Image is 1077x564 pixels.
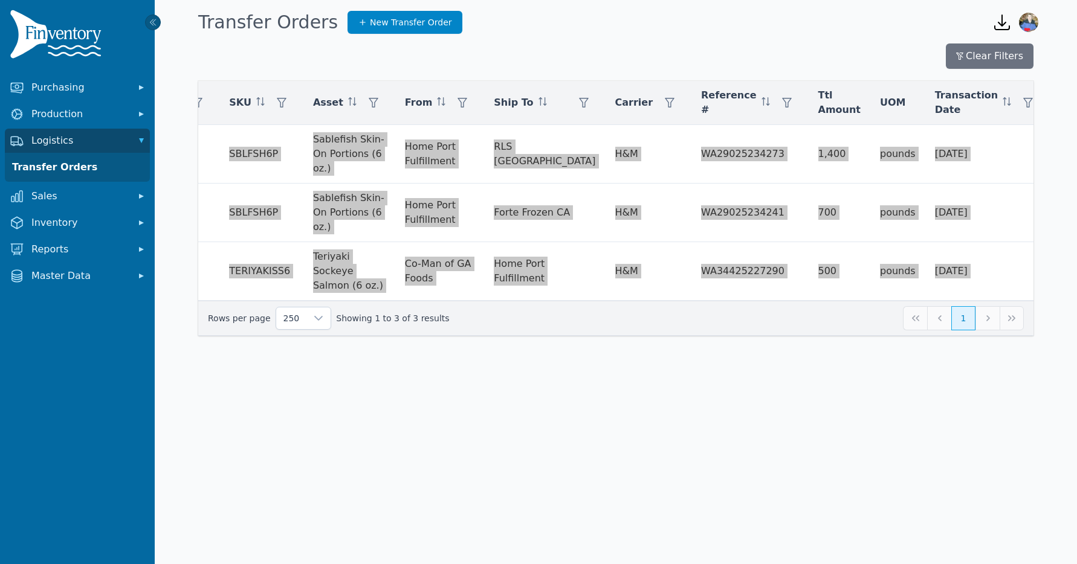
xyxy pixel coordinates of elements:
button: Purchasing [5,75,150,100]
span: Asset [313,95,343,110]
button: Master Data [5,264,150,288]
td: 700 [809,184,870,242]
td: 500 [809,242,870,301]
td: Sablefish Skin-On Portions (6 oz.) [303,184,395,242]
td: Forte Frozen CA [484,184,605,242]
button: Clear Filters [946,43,1033,69]
span: Master Data [31,269,128,283]
span: Showing 1 to 3 of 3 results [336,312,449,324]
td: pounds [870,184,925,242]
span: Production [31,107,128,121]
td: WA34425227290 [691,242,808,301]
td: Sablefish Skin-On Portions (6 oz.) [303,125,395,184]
span: Logistics [31,133,128,148]
span: SKU [229,95,251,110]
span: Carrier [615,95,653,110]
a: Transfer Orders [7,155,147,179]
td: SBLFSH6P [219,125,303,184]
a: New Transfer Order [348,11,462,34]
span: Reports [31,242,128,257]
td: TERIYAKISS6 [219,242,303,301]
span: Inventory [31,216,128,230]
span: Purchasing [31,80,128,95]
td: Home Port Fulfillment [395,125,484,184]
span: From [405,95,432,110]
td: Teriyaki Sockeye Salmon (6 oz.) [303,242,395,301]
td: Co-Man of GA Foods [395,242,484,301]
button: Inventory [5,211,150,235]
td: H&M [606,242,692,301]
td: pounds [870,242,925,301]
span: New Transfer Order [370,16,452,28]
td: pounds [870,125,925,184]
button: Page 1 [951,306,975,330]
td: H&M [606,184,692,242]
td: H&M [606,125,692,184]
td: Home Port Fulfillment [484,242,605,301]
span: Ship To [494,95,533,110]
img: Finventory [10,10,106,63]
td: [DATE] [925,184,1050,242]
span: Rows per page [276,307,307,329]
button: Production [5,102,150,126]
td: SBLFSH6P [219,184,303,242]
span: Transaction Date [935,88,998,117]
td: 1,400 [809,125,870,184]
button: Sales [5,184,150,208]
span: Ttl Amount [818,88,861,117]
td: Home Port Fulfillment [395,184,484,242]
span: UOM [880,95,906,110]
td: RLS [GEOGRAPHIC_DATA] [484,125,605,184]
button: Reports [5,237,150,261]
h1: Transfer Orders [198,11,338,33]
span: Reference # [701,88,756,117]
td: [DATE] [925,242,1050,301]
td: WA29025234273 [691,125,808,184]
img: Jennifer Keith [1019,13,1038,32]
td: WA29025234241 [691,184,808,242]
span: Sales [31,189,128,203]
button: Logistics [5,129,150,153]
td: [DATE] [925,125,1050,184]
